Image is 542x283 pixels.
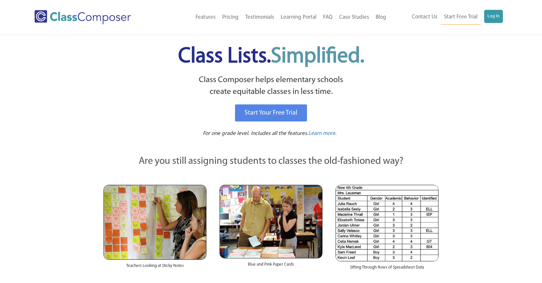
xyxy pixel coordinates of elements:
a: Pricing [219,10,242,25]
span: For one grade level. Includes all the features. [203,131,308,136]
a: Features [192,10,219,25]
a: Log In [484,10,503,23]
nav: Header Menu [389,10,503,25]
a: FAQ [320,10,336,25]
span: Simplified. [271,46,364,67]
a: Learn more. [308,130,337,138]
a: Start Free Trial [441,10,481,25]
p: Class Composer helps elementary schools create equitable classes in less time. [103,74,440,98]
img: Blue and Pink Paper Cards [220,185,322,258]
div: Sifting Through Rows of Spreadsheet Data [336,261,438,277]
span: Class Lists. [178,46,364,67]
nav: Header Menu [158,10,389,25]
img: Spreadsheets [336,185,438,261]
span: Start Your Free Trial [245,110,297,116]
a: Learning Portal [277,10,320,25]
a: Start Your Free Trial [235,104,307,121]
span: Learn more. [308,131,337,136]
div: Blue and Pink Paper Cards [220,258,322,274]
img: Teachers Looking at Sticky Notes [104,185,206,260]
p: Are you still assigning students to classes the old-fashioned way? [104,154,439,169]
a: Case Studies [336,10,372,25]
a: Blog [372,10,389,25]
div: Teachers Looking at Sticky Notes [104,260,206,275]
img: Class Composer [35,10,131,24]
a: Contact Us [409,10,441,24]
a: Testimonials [242,10,277,25]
